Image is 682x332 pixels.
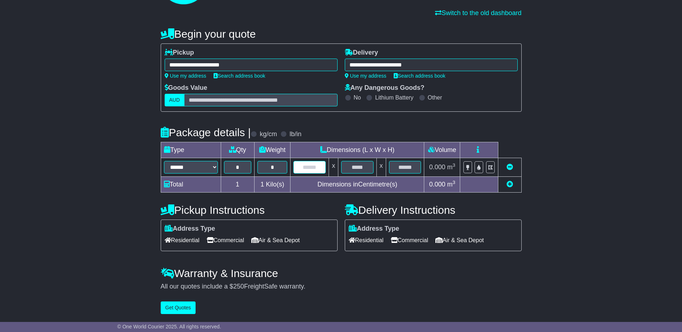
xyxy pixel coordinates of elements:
[345,49,378,57] label: Delivery
[435,235,484,246] span: Air & Sea Depot
[429,181,445,188] span: 0.000
[233,283,244,290] span: 250
[117,324,221,329] span: © One World Courier 2025. All rights reserved.
[221,142,254,158] td: Qty
[376,158,386,177] td: x
[161,142,221,158] td: Type
[394,73,445,79] a: Search address book
[289,130,301,138] label: lb/in
[345,84,425,92] label: Any Dangerous Goods?
[165,49,194,57] label: Pickup
[375,94,413,101] label: Lithium Battery
[429,163,445,171] span: 0.000
[447,181,456,188] span: m
[260,181,264,188] span: 1
[391,235,428,246] span: Commercial
[345,204,522,216] h4: Delivery Instructions
[165,235,200,246] span: Residential
[165,225,215,233] label: Address Type
[251,235,300,246] span: Air & Sea Depot
[161,177,221,193] td: Total
[435,9,521,17] a: Switch to the old dashboard
[290,142,424,158] td: Dimensions (L x W x H)
[349,225,399,233] label: Address Type
[354,94,361,101] label: No
[260,130,277,138] label: kg/cm
[207,235,244,246] span: Commercial
[161,126,251,138] h4: Package details |
[507,163,513,171] a: Remove this item
[221,177,254,193] td: 1
[165,94,185,106] label: AUD
[453,180,456,185] sup: 3
[165,73,206,79] a: Use my address
[424,142,460,158] td: Volume
[161,204,338,216] h4: Pickup Instructions
[254,177,290,193] td: Kilo(s)
[349,235,384,246] span: Residential
[214,73,265,79] a: Search address book
[345,73,386,79] a: Use my address
[161,283,522,291] div: All our quotes include a $ FreightSafe warranty.
[161,267,522,279] h4: Warranty & Insurance
[254,142,290,158] td: Weight
[165,84,207,92] label: Goods Value
[428,94,442,101] label: Other
[507,181,513,188] a: Add new item
[161,28,522,40] h4: Begin your quote
[453,162,456,168] sup: 3
[447,163,456,171] span: m
[329,158,338,177] td: x
[290,177,424,193] td: Dimensions in Centimetre(s)
[161,301,196,314] button: Get Quotes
